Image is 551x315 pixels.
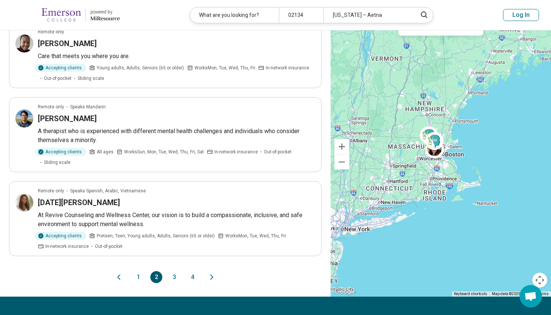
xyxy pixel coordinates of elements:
[38,187,64,194] p: Remote only
[97,148,114,155] span: All ages
[45,243,89,250] span: In-network insurance
[195,64,255,71] span: Works Mon, Tue, Wed, Thu, Fri
[132,271,144,283] button: 1
[35,232,86,240] div: Accepting clients
[78,75,104,82] span: Sliding scale
[532,273,547,288] button: Map camera controls
[503,9,539,21] button: Log In
[38,28,64,35] p: Remote only
[323,7,412,23] div: [US_STATE] – Aetna
[95,243,123,250] span: Out-of-pocket
[266,64,309,71] span: In-network insurance
[332,287,357,297] a: Open this area in Google Maps (opens a new window)
[44,159,70,166] span: Sliding scale
[44,75,72,82] span: Out-of-pocket
[520,285,542,307] div: Open chat
[492,292,533,296] span: Map data ©2025 Google
[12,6,120,24] a: Emerson Collegepowered by
[97,232,215,239] span: Preteen, Teen, Young adults, Adults, Seniors (65 or older)
[538,292,549,296] a: Terms (opens in new tab)
[114,271,123,283] button: Previous page
[38,103,64,110] p: Remote only
[35,64,86,72] div: Accepting clients
[70,187,146,194] span: Speaks Spanish, Arabic, Vietnamese
[124,148,204,155] span: Works Sun, Mon, Tue, Wed, Thu, Fri, Sat
[264,148,292,155] span: Out-of-pocket
[70,103,106,110] span: Speaks Mandarin
[38,197,120,208] h3: [DATE][PERSON_NAME]
[38,52,315,61] p: Care that meets you where you are.
[225,232,286,239] span: Works Mon, Tue, Wed, Thu, Fri
[168,271,180,283] button: 3
[334,154,349,169] button: Zoom out
[150,271,162,283] button: 2
[186,271,198,283] button: 4
[279,7,323,23] div: 02134
[42,6,81,24] img: Emerson College
[38,113,97,124] h3: [PERSON_NAME]
[90,9,120,15] div: powered by
[38,127,315,145] p: A therapist who is experienced with different mental health challenges and individuals who consid...
[35,148,86,156] div: Accepting clients
[38,211,315,229] p: At Revive Counseling and Wellness Center, our vision is to build a compassionate, inclusive, and ...
[332,287,357,297] img: Google
[190,7,279,23] div: What are you looking for?
[214,148,258,155] span: In-network insurance
[38,38,97,49] h3: [PERSON_NAME]
[334,139,349,154] button: Zoom in
[97,64,184,71] span: Young adults, Adults, Seniors (65 or older)
[207,271,216,283] button: Next page
[454,291,487,297] button: Keyboard shortcuts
